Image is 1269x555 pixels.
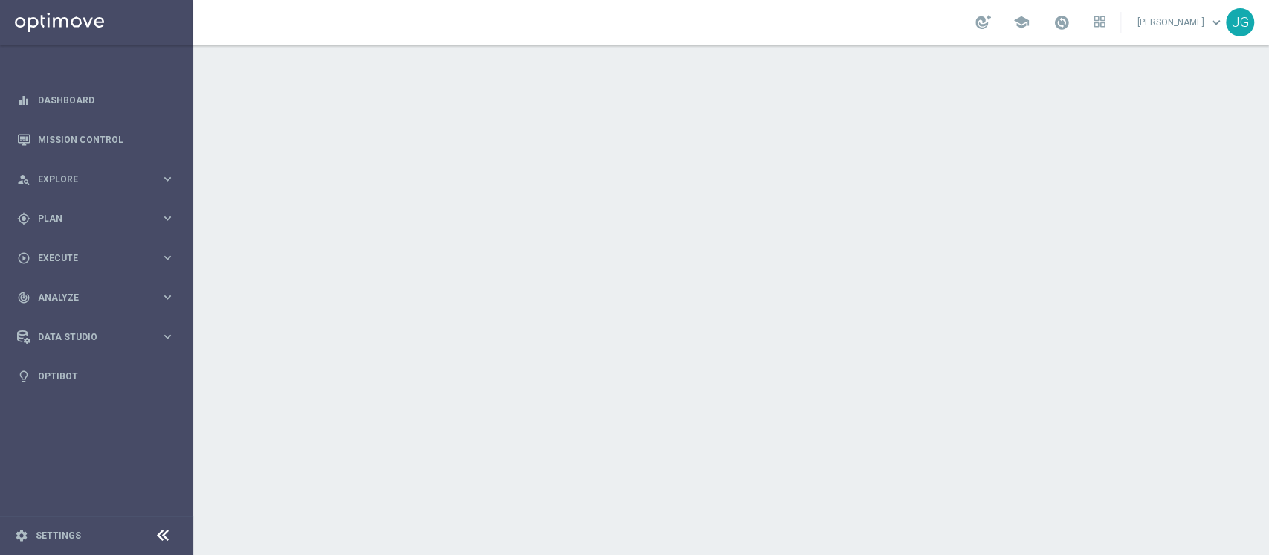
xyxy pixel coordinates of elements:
i: lightbulb [17,370,30,383]
div: Explore [17,173,161,186]
span: keyboard_arrow_down [1208,14,1224,31]
button: person_search Explore keyboard_arrow_right [16,173,175,185]
a: [PERSON_NAME]keyboard_arrow_down [1136,11,1226,33]
div: Mission Control [17,120,175,159]
span: Plan [38,214,161,223]
button: track_changes Analyze keyboard_arrow_right [16,292,175,304]
div: Data Studio [17,330,161,344]
button: equalizer Dashboard [16,94,175,106]
a: Settings [36,531,81,540]
span: Data Studio [38,333,161,341]
i: keyboard_arrow_right [161,211,175,225]
i: gps_fixed [17,212,30,225]
button: lightbulb Optibot [16,370,175,382]
i: keyboard_arrow_right [161,290,175,304]
button: play_circle_outline Execute keyboard_arrow_right [16,252,175,264]
i: equalizer [17,94,30,107]
div: JG [1226,8,1254,36]
button: Data Studio keyboard_arrow_right [16,331,175,343]
i: keyboard_arrow_right [161,330,175,344]
span: Execute [38,254,161,263]
i: keyboard_arrow_right [161,172,175,186]
div: Execute [17,251,161,265]
span: school [1013,14,1030,31]
a: Mission Control [38,120,175,159]
a: Dashboard [38,80,175,120]
button: Mission Control [16,134,175,146]
i: person_search [17,173,30,186]
div: Optibot [17,356,175,396]
span: Analyze [38,293,161,302]
i: keyboard_arrow_right [161,251,175,265]
a: Optibot [38,356,175,396]
button: gps_fixed Plan keyboard_arrow_right [16,213,175,225]
div: Dashboard [17,80,175,120]
i: track_changes [17,291,30,304]
div: Plan [17,212,161,225]
i: play_circle_outline [17,251,30,265]
div: Analyze [17,291,161,304]
i: settings [15,529,28,542]
span: Explore [38,175,161,184]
